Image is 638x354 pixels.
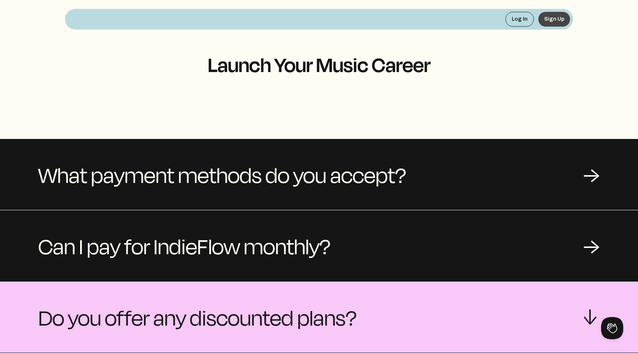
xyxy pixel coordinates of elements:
[601,317,623,339] iframe: Toggle Customer Support
[538,12,570,27] button: Sign Up
[38,299,357,335] span: Do you offer any discounted plans?
[65,53,573,75] h1: Launch Your Music Career
[38,157,406,192] span: What payment methods do you accept?
[583,235,600,257] div: →
[505,12,534,27] button: Log In
[38,228,330,263] span: Can I pay for IndieFlow monthly?
[583,163,600,185] div: →
[580,309,603,325] div: →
